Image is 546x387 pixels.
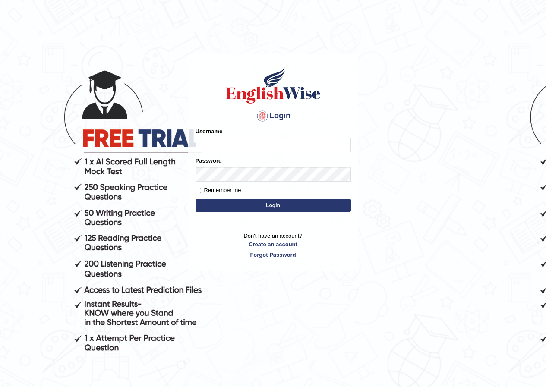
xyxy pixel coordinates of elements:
[196,109,351,123] h4: Login
[196,188,201,193] input: Remember me
[224,66,322,105] img: Logo of English Wise sign in for intelligent practice with AI
[196,157,222,165] label: Password
[196,232,351,258] p: Don't have an account?
[196,186,241,195] label: Remember me
[196,251,351,259] a: Forgot Password
[196,127,223,135] label: Username
[196,240,351,249] a: Create an account
[196,199,351,212] button: Login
